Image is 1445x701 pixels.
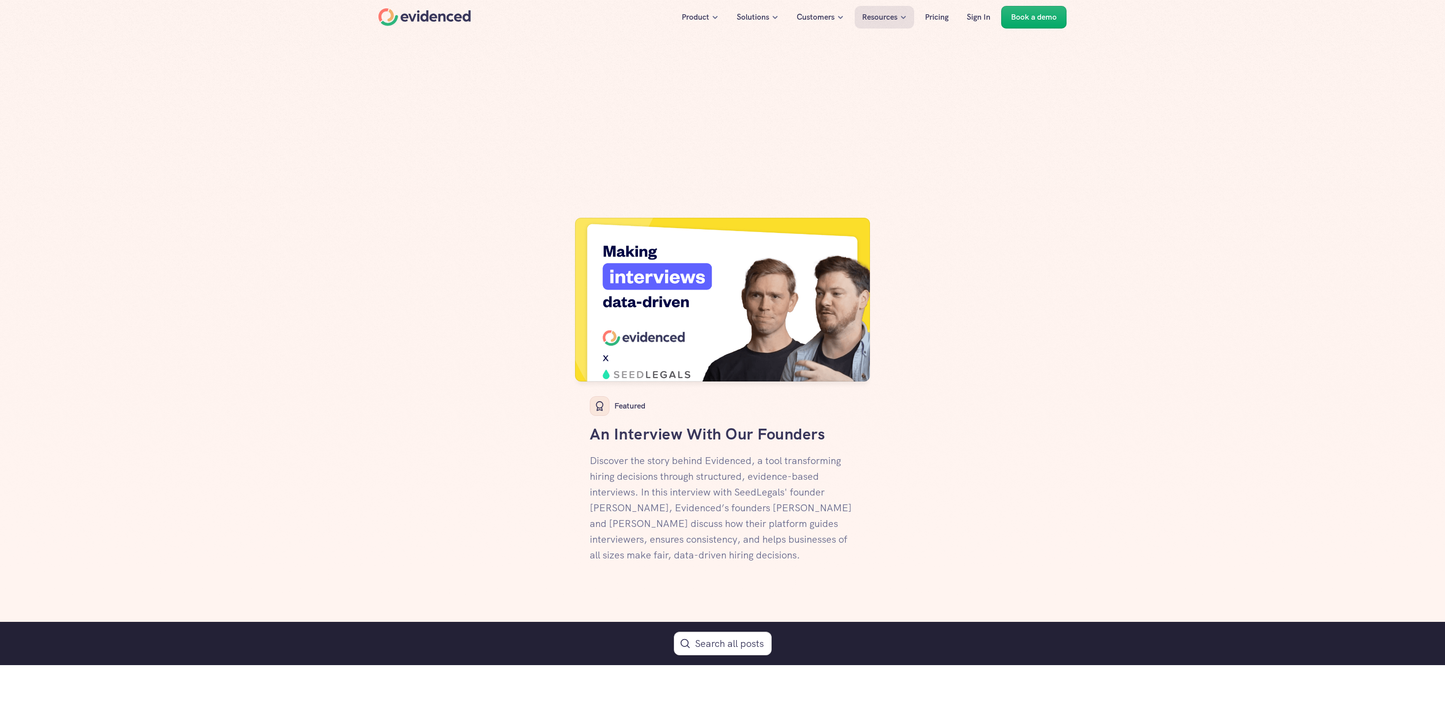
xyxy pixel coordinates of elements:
a: Book a demo [1001,6,1067,29]
p: Product [682,11,709,24]
p: Resources [862,11,897,24]
h6: Featured [614,400,645,412]
p: Discover the story behind Evidenced, a tool transforming hiring decisions through structured, evi... [590,453,855,563]
button: Search Icon [674,632,772,655]
p: News and articles about our platform, interviewing, and talent best practices, from Evidenced. [673,172,772,196]
p: Sign In [967,11,990,24]
img: Andy & Phil [575,218,870,381]
a: FeaturedAn Interview With Our FoundersDiscover the story behind Evidenced, a tool transforming hi... [575,218,870,578]
p: Solutions [737,11,769,24]
a: Sign In [959,6,998,29]
h1: Blog [644,106,801,122]
p: Pricing [925,11,949,24]
a: Pricing [918,6,956,29]
p: Book a demo [1011,11,1057,24]
h3: An Interview With Our Founders [590,423,855,445]
a: Home [378,8,471,26]
p: Customers [797,11,835,24]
